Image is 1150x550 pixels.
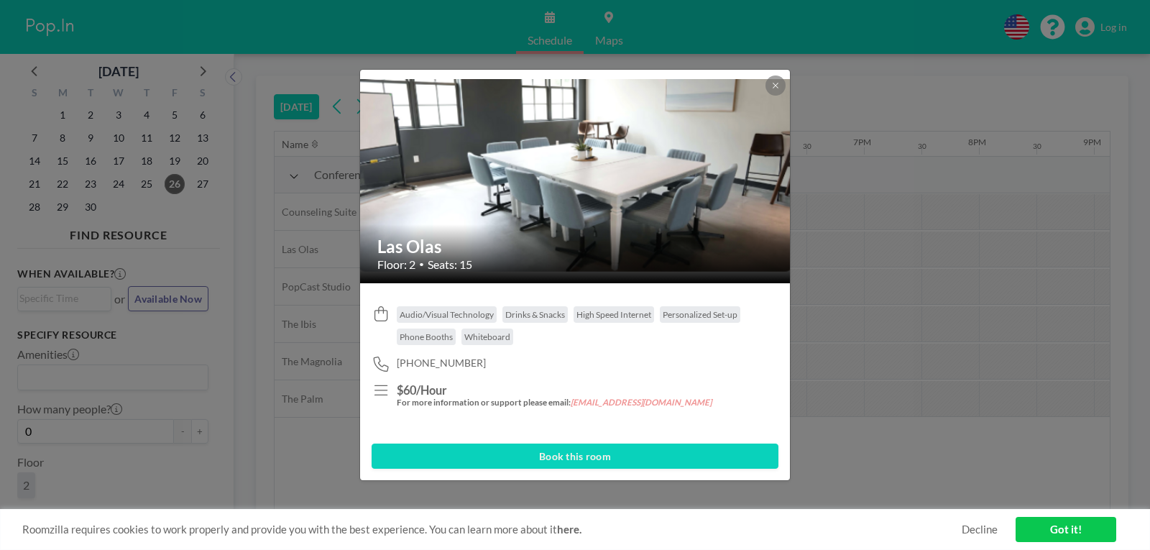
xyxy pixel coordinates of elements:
[557,523,581,536] a: here.
[1016,517,1116,542] a: Got it!
[505,309,565,320] span: Drinks & Snacks
[377,257,415,272] span: Floor: 2
[962,523,998,536] a: Decline
[663,309,737,320] span: Personalized Set-up
[576,309,651,320] span: High Speed Internet
[400,309,494,320] span: Audio/Visual Technology
[397,398,713,408] h5: For more information or support please email:
[571,398,712,407] em: [EMAIL_ADDRESS][DOMAIN_NAME]
[397,383,713,398] h3: $60/Hour
[419,259,424,270] span: •
[397,357,486,370] span: [PHONE_NUMBER]
[377,236,774,257] h2: Las Olas
[360,79,791,273] img: 537.png
[400,331,453,342] span: Phone Booths
[372,444,778,469] button: Book this room
[464,331,510,342] span: Whiteboard
[22,523,962,536] span: Roomzilla requires cookies to work properly and provide you with the best experience. You can lea...
[428,257,472,272] span: Seats: 15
